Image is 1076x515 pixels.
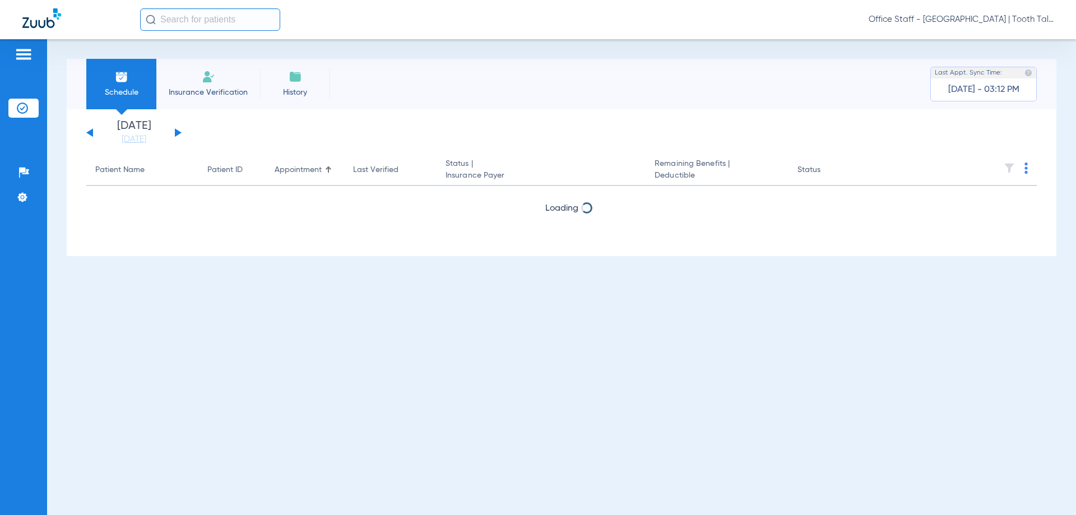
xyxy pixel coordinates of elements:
img: last sync help info [1024,69,1032,77]
div: Patient Name [95,164,189,176]
div: Last Verified [353,164,398,176]
img: filter.svg [1004,163,1015,174]
img: Zuub Logo [22,8,61,28]
div: Patient ID [207,164,257,176]
img: hamburger-icon [15,48,33,61]
input: Search for patients [140,8,280,31]
span: Last Appt. Sync Time: [935,67,1002,78]
span: Deductible [655,170,779,182]
th: Remaining Benefits | [646,155,788,186]
a: [DATE] [100,134,168,145]
li: [DATE] [100,120,168,145]
img: History [289,70,302,83]
span: Insurance Payer [446,170,637,182]
div: Appointment [275,164,322,176]
img: Schedule [115,70,128,83]
div: Patient Name [95,164,145,176]
th: Status | [437,155,646,186]
th: Status [789,155,864,186]
img: Search Icon [146,15,156,25]
span: Insurance Verification [165,87,252,98]
span: [DATE] - 03:12 PM [948,84,1019,95]
span: Office Staff - [GEOGRAPHIC_DATA] | Tooth Tales Pediatric Dentistry & Orthodontics [869,14,1054,25]
span: History [268,87,322,98]
img: Manual Insurance Verification [202,70,215,83]
span: Loading [545,204,578,213]
span: Schedule [95,87,148,98]
div: Last Verified [353,164,428,176]
div: Appointment [275,164,335,176]
div: Patient ID [207,164,243,176]
img: group-dot-blue.svg [1024,163,1028,174]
